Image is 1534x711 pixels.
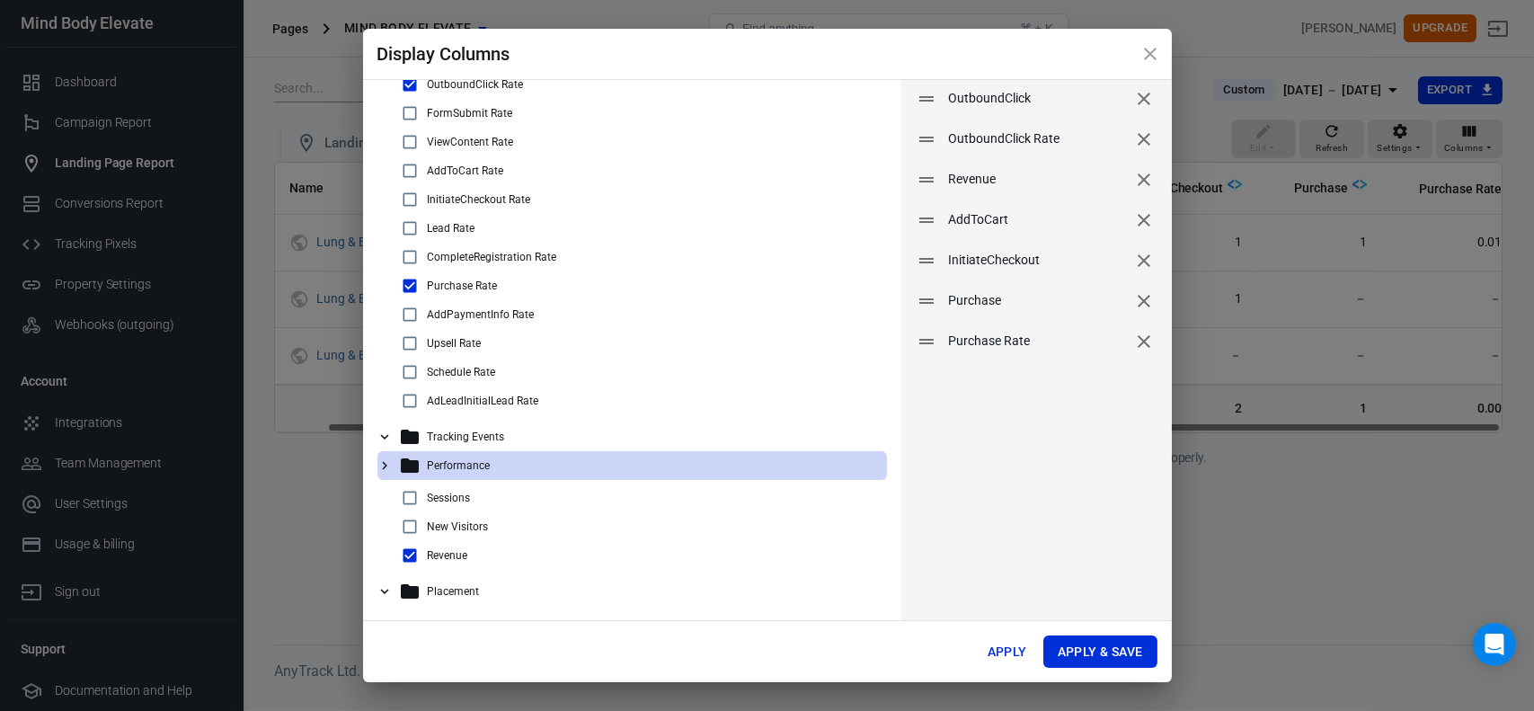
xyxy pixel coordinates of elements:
p: AddPaymentInfo Rate [428,308,534,321]
p: Purchase Rate [428,280,497,292]
div: Open Intercom Messenger [1473,623,1516,666]
button: remove [1129,205,1159,236]
span: Purchase Rate [948,332,1128,351]
p: AddToCart Rate [428,164,503,177]
p: Tracking Events [428,431,504,443]
div: OutboundClickremove [901,78,1171,119]
p: FormSubmit Rate [428,107,512,120]
p: Placement [428,585,480,598]
button: remove [1129,84,1159,114]
span: Purchase [948,291,1128,310]
p: OutboundClick Rate [428,78,523,91]
span: Revenue [948,170,1128,189]
p: Performance [428,459,491,472]
p: AdLeadInitialLead Rate [428,395,538,407]
span: Display Columns [377,43,510,65]
span: AddToCart [948,210,1128,229]
p: CompleteRegistration Rate [428,251,556,263]
p: Upsell Rate [428,337,482,350]
div: AddToCartremove [901,200,1171,240]
button: remove [1129,164,1159,195]
button: remove [1129,245,1159,276]
p: Sessions [428,492,471,504]
span: OutboundClick Rate [948,129,1128,148]
div: InitiateCheckoutremove [901,240,1171,280]
div: Revenueremove [901,159,1171,200]
div: Purchaseremove [901,280,1171,321]
p: Lead Rate [428,222,475,235]
button: remove [1129,326,1159,357]
p: InitiateCheckout Rate [428,193,530,206]
p: Revenue [428,549,468,562]
p: New Visitors [428,520,489,533]
button: close [1129,32,1172,76]
button: remove [1129,286,1159,316]
button: Apply [979,635,1036,669]
button: Apply & Save [1043,635,1157,669]
span: InitiateCheckout [948,251,1128,270]
div: Purchase Rateremove [901,321,1171,361]
p: Schedule Rate [428,366,495,378]
div: OutboundClick Rateremove [901,119,1171,159]
button: remove [1129,124,1159,155]
span: OutboundClick [948,89,1128,108]
p: ViewContent Rate [428,136,513,148]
